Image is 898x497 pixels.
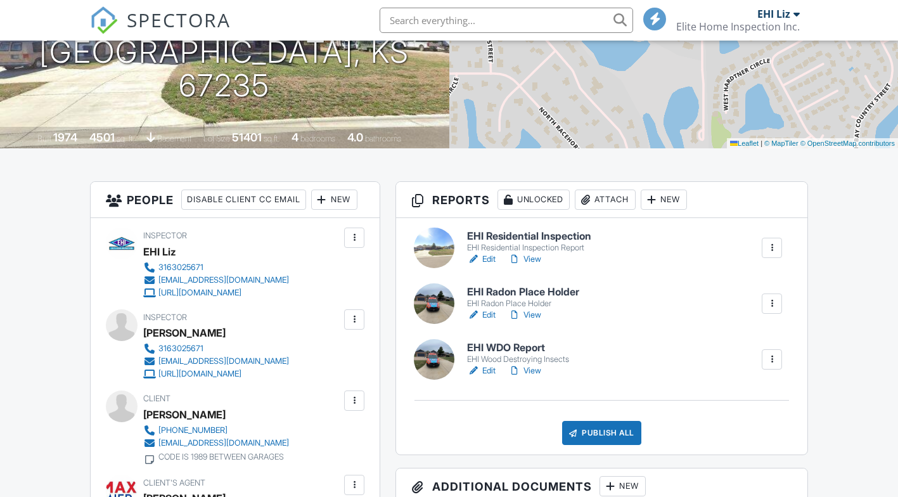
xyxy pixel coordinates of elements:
a: EHI WDO Report EHI Wood Destroying Insects [467,342,569,365]
div: New [600,476,646,496]
h1: [STREET_ADDRESS] [GEOGRAPHIC_DATA], KS 67235 [20,2,429,102]
div: New [311,190,357,210]
span: bedrooms [300,134,335,143]
div: 4.0 [347,131,363,144]
a: 3163025671 [143,261,289,274]
div: EHI Liz [143,242,176,261]
h3: Reports [396,182,807,218]
a: View [508,309,541,321]
span: Inspector [143,313,187,322]
div: [PERSON_NAME] [143,405,226,424]
span: SPECTORA [127,6,231,33]
h6: EHI Radon Place Holder [467,287,579,298]
div: Attach [575,190,636,210]
div: [PERSON_NAME] [143,323,226,342]
div: [PHONE_NUMBER] [158,425,228,436]
div: [EMAIL_ADDRESS][DOMAIN_NAME] [158,275,289,285]
a: View [508,253,541,266]
div: Disable Client CC Email [181,190,306,210]
a: EHI Residential Inspection EHI Residential Inspection Report [467,231,591,253]
div: 51401 [232,131,262,144]
a: Edit [467,309,496,321]
div: 4501 [89,131,115,144]
a: [EMAIL_ADDRESS][DOMAIN_NAME] [143,437,289,449]
div: [EMAIL_ADDRESS][DOMAIN_NAME] [158,438,289,448]
a: [URL][DOMAIN_NAME] [143,368,289,380]
span: sq.ft. [264,134,279,143]
img: The Best Home Inspection Software - Spectora [90,6,118,34]
a: SPECTORA [90,17,231,44]
span: Built [37,134,51,143]
div: 4 [292,131,298,144]
a: Edit [467,253,496,266]
h3: People [91,182,380,218]
a: 3163025671 [143,342,289,355]
a: [EMAIL_ADDRESS][DOMAIN_NAME] [143,274,289,287]
a: © MapTiler [764,139,799,147]
span: Client's Agent [143,478,205,487]
div: CODE IS 1989 BETWEEN GARAGES [158,452,284,462]
div: Elite Home Inspection Inc. [676,20,800,33]
a: [EMAIL_ADDRESS][DOMAIN_NAME] [143,355,289,368]
h6: EHI WDO Report [467,342,569,354]
span: basement [157,134,191,143]
div: Publish All [562,421,641,445]
div: [URL][DOMAIN_NAME] [158,288,241,298]
a: © OpenStreetMap contributors [800,139,895,147]
a: View [508,365,541,377]
span: | [760,139,762,147]
input: Search everything... [380,8,633,33]
div: EHI Wood Destroying Insects [467,354,569,365]
span: sq. ft. [117,134,134,143]
span: bathrooms [365,134,401,143]
div: [EMAIL_ADDRESS][DOMAIN_NAME] [158,356,289,366]
a: Edit [467,365,496,377]
div: New [641,190,687,210]
div: 3163025671 [158,344,203,354]
a: Leaflet [730,139,759,147]
div: [URL][DOMAIN_NAME] [158,369,241,379]
span: Client [143,394,170,403]
span: Lot Size [203,134,230,143]
a: [PHONE_NUMBER] [143,424,289,437]
div: EHI Liz [757,8,790,20]
div: Unlocked [497,190,570,210]
h6: EHI Residential Inspection [467,231,591,242]
a: EHI Radon Place Holder EHI Radon Place Holder [467,287,579,309]
span: Inspector [143,231,187,240]
div: EHI Radon Place Holder [467,299,579,309]
div: 3163025671 [158,262,203,273]
div: EHI Residential Inspection Report [467,243,591,253]
a: [URL][DOMAIN_NAME] [143,287,289,299]
div: 1974 [53,131,77,144]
